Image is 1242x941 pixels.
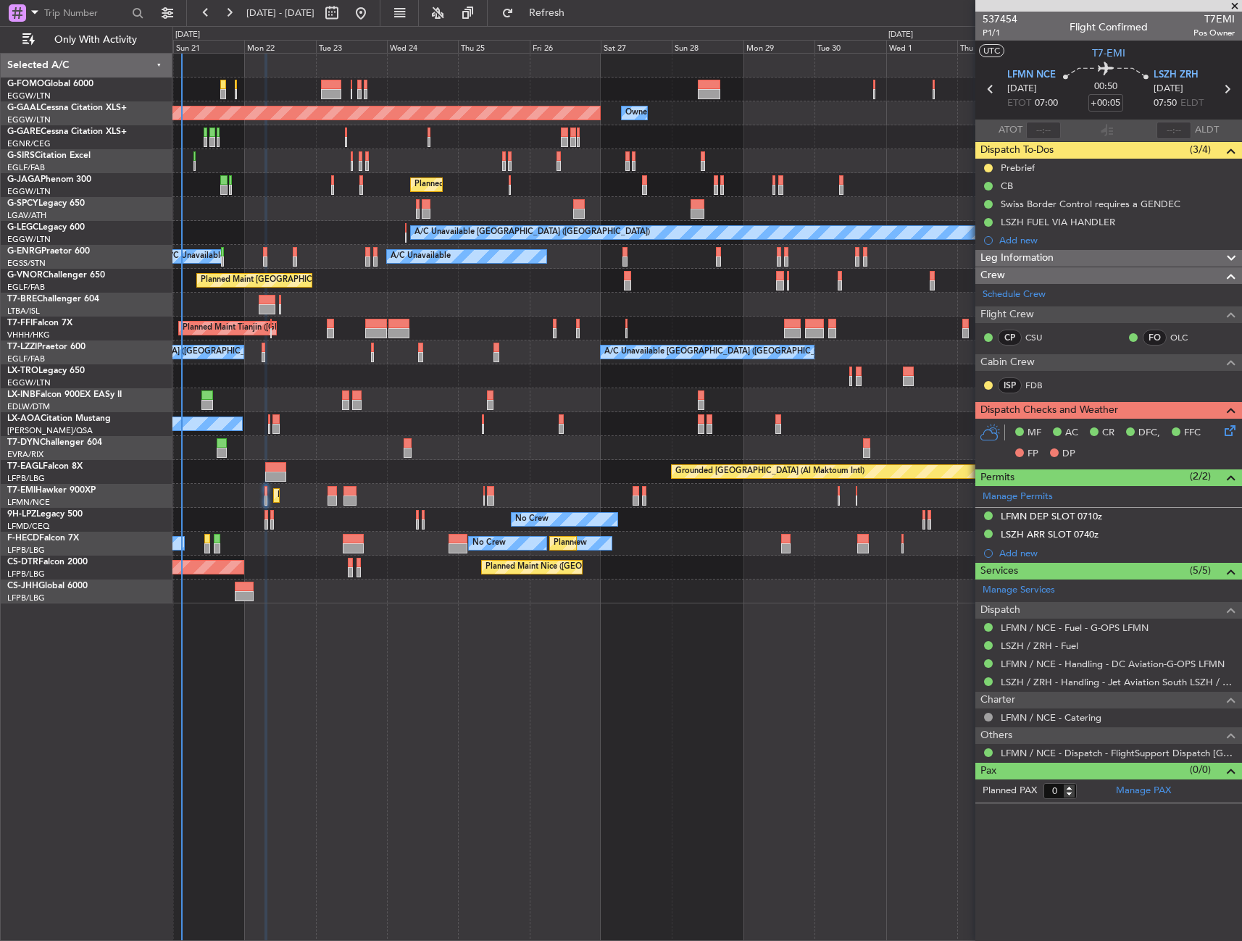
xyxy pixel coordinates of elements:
span: Flight Crew [980,306,1034,323]
a: Manage Services [983,583,1055,598]
span: [DATE] [1007,82,1037,96]
div: Thu 2 [957,40,1028,53]
span: T7-EMI [7,486,36,495]
span: T7EMI [1193,12,1235,27]
a: T7-EAGLFalcon 8X [7,462,83,471]
div: CP [998,330,1022,346]
a: LFPB/LBG [7,593,45,603]
span: P1/1 [983,27,1017,39]
a: EGGW/LTN [7,234,51,245]
span: ELDT [1180,96,1204,111]
span: [DATE] [1154,82,1183,96]
a: EGGW/LTN [7,114,51,125]
a: G-ENRGPraetor 600 [7,247,90,256]
span: G-LEGC [7,223,38,232]
a: LTBA/ISL [7,306,40,317]
span: FP [1028,447,1038,461]
span: G-JAGA [7,175,41,184]
div: Planned Maint [GEOGRAPHIC_DATA] [278,485,416,506]
span: ATOT [999,123,1022,138]
span: Services [980,563,1018,580]
span: G-GAAL [7,104,41,112]
a: CSU [1025,331,1058,344]
a: EGGW/LTN [7,186,51,197]
a: LFMN / NCE - Catering [1001,711,1101,724]
a: EGSS/STN [7,258,46,269]
a: G-SPCYLegacy 650 [7,199,85,208]
a: LFPB/LBG [7,545,45,556]
a: EVRA/RIX [7,449,43,460]
div: Sat 27 [601,40,672,53]
a: F-HECDFalcon 7X [7,534,79,543]
span: (5/5) [1190,563,1211,578]
a: EDLW/DTM [7,401,50,412]
div: Add new [999,547,1235,559]
span: G-ENRG [7,247,41,256]
a: [PERSON_NAME]/QSA [7,425,93,436]
div: Planned Maint [GEOGRAPHIC_DATA] ([GEOGRAPHIC_DATA]) [414,174,643,196]
span: T7-EAGL [7,462,43,471]
span: Only With Activity [38,35,153,45]
span: 07:00 [1035,96,1058,111]
a: LFMN / NCE - Handling - DC Aviation-G-OPS LFMN [1001,658,1225,670]
span: T7-FFI [7,319,33,327]
div: A/C Unavailable [GEOGRAPHIC_DATA] ([GEOGRAPHIC_DATA]) [414,222,650,243]
button: UTC [979,44,1004,57]
span: Crew [980,267,1005,284]
span: Pax [980,763,996,779]
a: EGLF/FAB [7,282,45,293]
span: ETOT [1007,96,1031,111]
span: (0/0) [1190,762,1211,777]
div: FO [1143,330,1167,346]
div: CB [1001,180,1013,192]
span: CS-DTR [7,558,38,566]
input: Trip Number [44,2,128,24]
span: Pos Owner [1193,27,1235,39]
span: LX-INB [7,390,36,399]
span: [DATE] - [DATE] [246,7,314,20]
span: 07:50 [1154,96,1177,111]
a: LSZH / ZRH - Handling - Jet Aviation South LSZH / ZRH [1001,676,1235,688]
a: G-FOMOGlobal 6000 [7,80,93,88]
span: T7-EMI [1092,46,1125,61]
a: VHHH/HKG [7,330,50,340]
span: G-VNOR [7,271,43,280]
a: CS-DTRFalcon 2000 [7,558,88,566]
span: AC [1065,426,1078,440]
a: LX-AOACitation Mustang [7,414,111,423]
a: EGLF/FAB [7,162,45,173]
div: Prebrief [1001,162,1035,174]
span: Permits [980,469,1014,486]
a: G-GAALCessna Citation XLS+ [7,104,127,112]
div: LSZH ARR SLOT 0740z [1001,528,1099,540]
span: CR [1102,426,1114,440]
div: A/C Unavailable [GEOGRAPHIC_DATA] ([GEOGRAPHIC_DATA]) [604,341,840,363]
a: LFPB/LBG [7,569,45,580]
div: Sun 28 [672,40,743,53]
a: T7-BREChallenger 604 [7,295,99,304]
a: G-LEGCLegacy 600 [7,223,85,232]
a: T7-EMIHawker 900XP [7,486,96,495]
a: 9H-LPZLegacy 500 [7,510,83,519]
div: Owner [625,102,650,124]
span: G-GARE [7,127,41,136]
a: CS-JHHGlobal 6000 [7,582,88,590]
a: G-GARECessna Citation XLS+ [7,127,127,136]
span: 537454 [983,12,1017,27]
span: 00:50 [1094,80,1117,94]
button: Only With Activity [16,28,157,51]
div: Grounded [GEOGRAPHIC_DATA] (Al Maktoum Intl) [675,461,864,482]
div: Planned Maint Tianjin ([GEOGRAPHIC_DATA]) [183,317,351,339]
span: Cabin Crew [980,354,1035,371]
a: G-SIRSCitation Excel [7,151,91,160]
span: T7-BRE [7,295,37,304]
div: A/C Unavailable [391,246,451,267]
div: Wed 24 [387,40,458,53]
a: FDB [1025,379,1058,392]
span: Dispatch [980,602,1020,619]
span: Dispatch To-Dos [980,142,1054,159]
div: Tue 23 [316,40,387,53]
span: T7-LZZI [7,343,37,351]
span: G-SIRS [7,151,35,160]
span: G-FOMO [7,80,44,88]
